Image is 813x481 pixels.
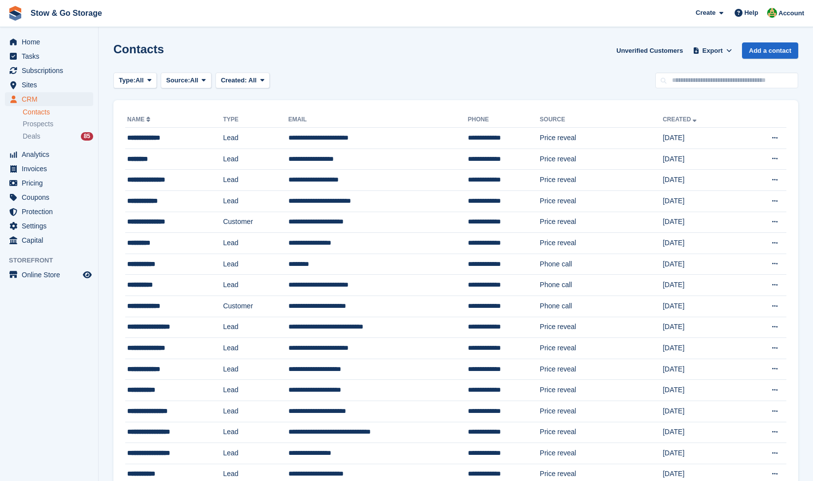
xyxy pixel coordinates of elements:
[540,422,663,443] td: Price reveal
[663,443,741,464] td: [DATE]
[540,296,663,317] td: Phone call
[540,317,663,338] td: Price reveal
[5,162,93,176] a: menu
[223,401,288,422] td: Lead
[540,190,663,212] td: Price reveal
[223,128,288,149] td: Lead
[5,176,93,190] a: menu
[744,8,758,18] span: Help
[663,254,741,275] td: [DATE]
[5,219,93,233] a: menu
[223,212,288,233] td: Customer
[663,422,741,443] td: [DATE]
[540,128,663,149] td: Price reveal
[190,75,199,85] span: All
[663,148,741,170] td: [DATE]
[22,35,81,49] span: Home
[23,131,93,142] a: Deals 85
[248,76,257,84] span: All
[5,205,93,219] a: menu
[223,190,288,212] td: Lead
[468,112,540,128] th: Phone
[663,190,741,212] td: [DATE]
[288,112,468,128] th: Email
[663,212,741,233] td: [DATE]
[23,108,93,117] a: Contacts
[223,233,288,254] td: Lead
[540,254,663,275] td: Phone call
[113,42,164,56] h1: Contacts
[161,73,212,89] button: Source: All
[540,359,663,380] td: Price reveal
[136,75,144,85] span: All
[663,296,741,317] td: [DATE]
[22,64,81,77] span: Subscriptions
[223,148,288,170] td: Lead
[5,148,93,161] a: menu
[663,128,741,149] td: [DATE]
[22,148,81,161] span: Analytics
[22,78,81,92] span: Sites
[5,49,93,63] a: menu
[166,75,190,85] span: Source:
[767,8,777,18] img: Alex Taylor
[223,443,288,464] td: Lead
[113,73,157,89] button: Type: All
[23,119,53,129] span: Prospects
[223,422,288,443] td: Lead
[22,205,81,219] span: Protection
[663,401,741,422] td: [DATE]
[9,256,98,265] span: Storefront
[540,401,663,422] td: Price reveal
[22,219,81,233] span: Settings
[540,148,663,170] td: Price reveal
[223,170,288,191] td: Lead
[663,380,741,401] td: [DATE]
[22,92,81,106] span: CRM
[22,176,81,190] span: Pricing
[119,75,136,85] span: Type:
[663,170,741,191] td: [DATE]
[5,35,93,49] a: menu
[22,233,81,247] span: Capital
[27,5,106,21] a: Stow & Go Storage
[691,42,734,59] button: Export
[663,275,741,296] td: [DATE]
[540,233,663,254] td: Price reveal
[540,212,663,233] td: Price reveal
[5,78,93,92] a: menu
[223,275,288,296] td: Lead
[127,116,152,123] a: Name
[540,380,663,401] td: Price reveal
[5,233,93,247] a: menu
[5,64,93,77] a: menu
[663,359,741,380] td: [DATE]
[23,132,40,141] span: Deals
[540,443,663,464] td: Price reveal
[215,73,270,89] button: Created: All
[612,42,687,59] a: Unverified Customers
[223,112,288,128] th: Type
[663,317,741,338] td: [DATE]
[5,92,93,106] a: menu
[778,8,804,18] span: Account
[223,380,288,401] td: Lead
[22,190,81,204] span: Coupons
[540,112,663,128] th: Source
[22,268,81,282] span: Online Store
[696,8,715,18] span: Create
[223,359,288,380] td: Lead
[8,6,23,21] img: stora-icon-8386f47178a22dfd0bd8f6a31ec36ba5ce8667c1dd55bd0f319d3a0aa187defe.svg
[22,162,81,176] span: Invoices
[223,254,288,275] td: Lead
[81,132,93,141] div: 85
[81,269,93,281] a: Preview store
[223,338,288,359] td: Lead
[23,119,93,129] a: Prospects
[540,275,663,296] td: Phone call
[22,49,81,63] span: Tasks
[5,190,93,204] a: menu
[742,42,798,59] a: Add a contact
[5,268,93,282] a: menu
[221,76,247,84] span: Created:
